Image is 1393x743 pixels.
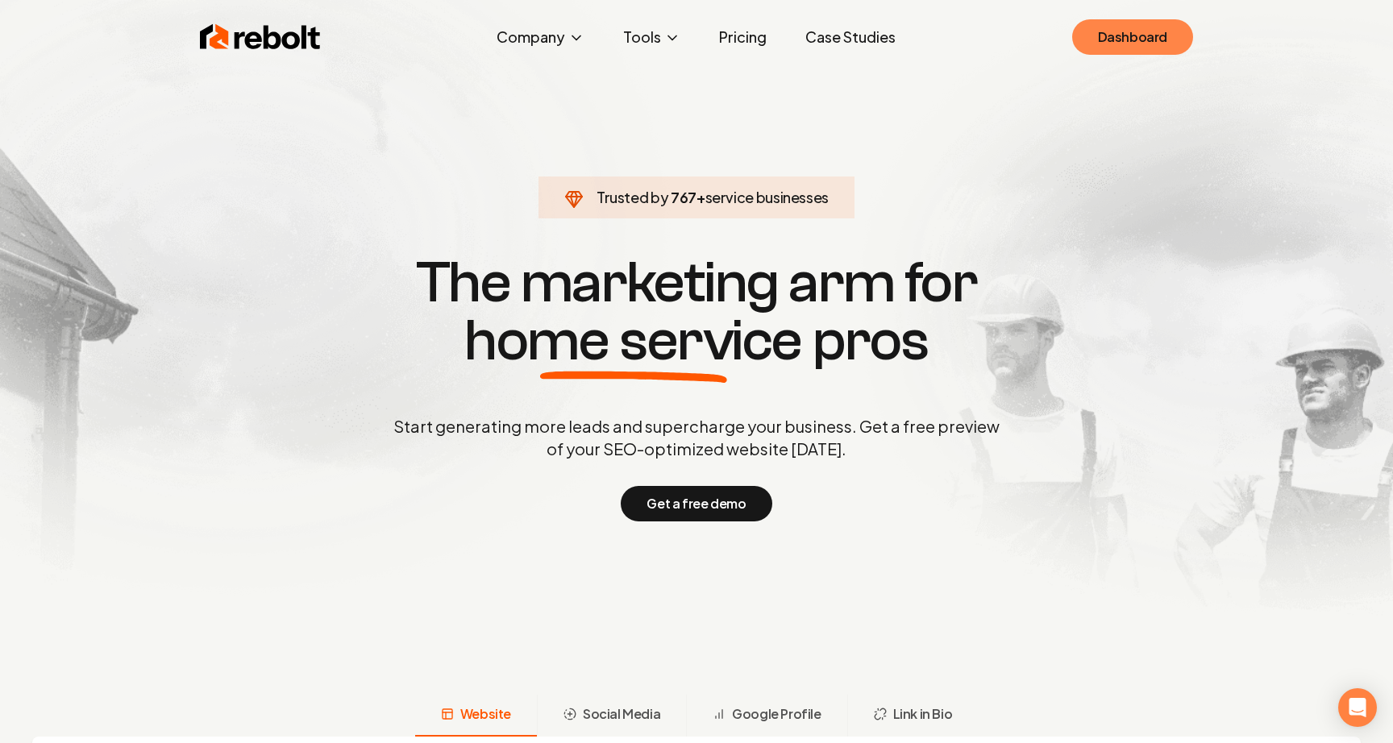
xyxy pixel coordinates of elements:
[597,188,668,206] span: Trusted by
[686,695,846,737] button: Google Profile
[732,704,821,724] span: Google Profile
[847,695,979,737] button: Link in Bio
[464,312,802,370] span: home service
[390,415,1003,460] p: Start generating more leads and supercharge your business. Get a free preview of your SEO-optimiz...
[705,188,830,206] span: service businesses
[671,186,696,209] span: 767
[484,21,597,53] button: Company
[792,21,909,53] a: Case Studies
[893,704,953,724] span: Link in Bio
[1338,688,1377,727] div: Open Intercom Messenger
[310,254,1083,370] h1: The marketing arm for pros
[706,21,780,53] a: Pricing
[460,704,511,724] span: Website
[583,704,660,724] span: Social Media
[1072,19,1193,55] a: Dashboard
[537,695,686,737] button: Social Media
[621,486,771,521] button: Get a free demo
[200,21,321,53] img: Rebolt Logo
[610,21,693,53] button: Tools
[696,188,705,206] span: +
[415,695,537,737] button: Website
